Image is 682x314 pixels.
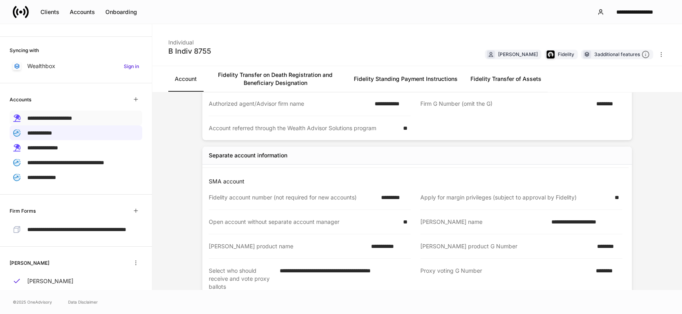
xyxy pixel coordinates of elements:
div: Open account without separate account manager [209,218,398,226]
span: © 2025 OneAdvisory [13,299,52,305]
p: [PERSON_NAME] [27,277,73,285]
p: Wealthbox [27,62,55,70]
div: Separate account information [209,151,287,159]
a: Fidelity Transfer on Death Registration and Beneficiary Designation [203,66,347,92]
div: Select who should receive and vote proxy ballots [209,267,275,291]
div: Onboarding [105,8,137,16]
div: Apply for margin privileges (subject to approval by Fidelity) [420,193,610,201]
a: Fidelity Transfer of Assets [464,66,548,92]
div: Accounts [70,8,95,16]
a: [PERSON_NAME] [10,274,142,288]
div: 3 additional features [594,50,650,59]
div: [PERSON_NAME] [498,50,538,58]
div: Account referred through the Wealth Advisor Solutions program [209,124,398,132]
div: [PERSON_NAME] product G Number [420,242,592,250]
div: Fidelity account number (not required for new accounts) [209,193,376,201]
a: Data Disclaimer [68,299,98,305]
button: Clients [35,6,65,18]
div: B Indiv 8755 [168,46,211,56]
div: Proxy voting G Number [420,267,591,291]
a: Account [168,66,203,92]
h6: Firm Forms [10,207,36,215]
h6: Accounts [10,96,31,103]
h6: Syncing with [10,46,39,54]
div: Clients [40,8,59,16]
div: Fidelity [558,50,574,58]
div: [PERSON_NAME] name [420,218,547,226]
a: Fidelity Standing Payment Instructions [347,66,464,92]
div: [PERSON_NAME] product name [209,242,366,250]
div: Authorized agent/Advisor firm name [209,100,370,108]
p: SMA account [209,177,629,185]
div: Individual [168,34,211,46]
button: Accounts [65,6,100,18]
h6: Sign in [124,62,139,70]
a: WealthboxSign in [10,59,142,73]
button: Onboarding [100,6,142,18]
div: Firm G Number (omit the G) [420,100,591,108]
h6: [PERSON_NAME] [10,259,49,267]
